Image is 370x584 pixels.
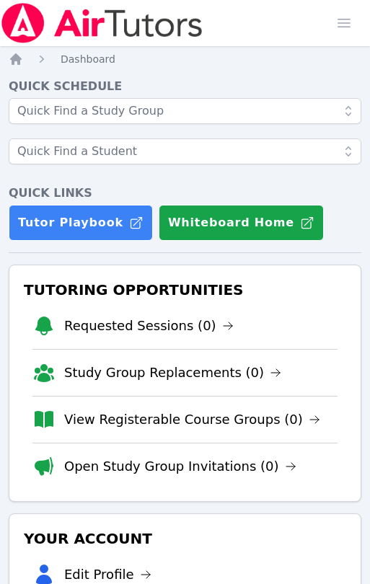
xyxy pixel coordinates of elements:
h4: Quick Schedule [9,78,361,95]
a: Requested Sessions (0) [64,316,234,336]
input: Quick Find a Student [9,138,361,164]
nav: Breadcrumb [9,52,361,66]
a: View Registerable Course Groups (0) [64,410,320,430]
h3: Your Account [21,526,349,552]
h3: Tutoring Opportunities [21,277,349,303]
a: Tutor Playbook [9,205,153,241]
a: Dashboard [61,52,115,66]
a: Open Study Group Invitations (0) [64,456,296,477]
h4: Quick Links [9,185,361,202]
button: Whiteboard Home [159,205,324,241]
input: Quick Find a Study Group [9,98,361,124]
a: Study Group Replacements (0) [64,363,281,383]
span: Dashboard [61,53,115,65]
